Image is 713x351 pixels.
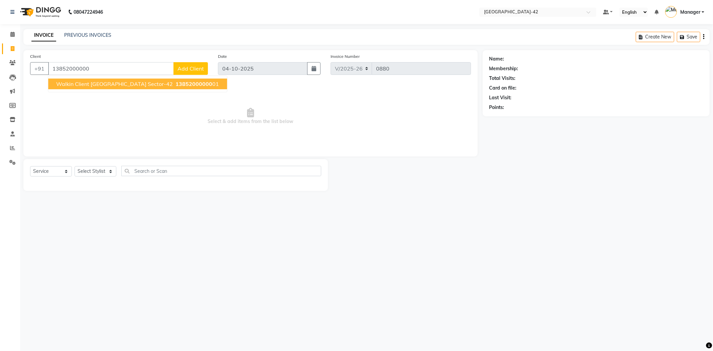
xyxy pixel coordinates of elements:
[489,55,504,63] div: Name:
[680,9,700,16] span: Manager
[30,53,41,60] label: Client
[30,62,49,75] button: +91
[56,81,173,87] span: Walkin Client [GEOGRAPHIC_DATA] Sector-42
[331,53,360,60] label: Invoice Number
[74,3,103,21] b: 08047224946
[665,6,677,18] img: Manager
[173,62,208,75] button: Add Client
[489,94,512,101] div: Last Visit:
[17,3,63,21] img: logo
[30,83,471,150] span: Select & add items from the list below
[489,85,517,92] div: Card on file:
[31,29,56,41] a: INVOICE
[177,65,204,72] span: Add Client
[64,32,111,38] a: PREVIOUS INVOICES
[636,32,674,42] button: Create New
[175,81,212,87] span: 13852000000
[121,166,321,176] input: Search or Scan
[489,75,516,82] div: Total Visits:
[218,53,227,60] label: Date
[677,32,700,42] button: Save
[48,62,174,75] input: Search by Name/Mobile/Email/Code
[489,104,504,111] div: Points:
[174,81,219,87] ngb-highlight: 01
[489,65,518,72] div: Membership:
